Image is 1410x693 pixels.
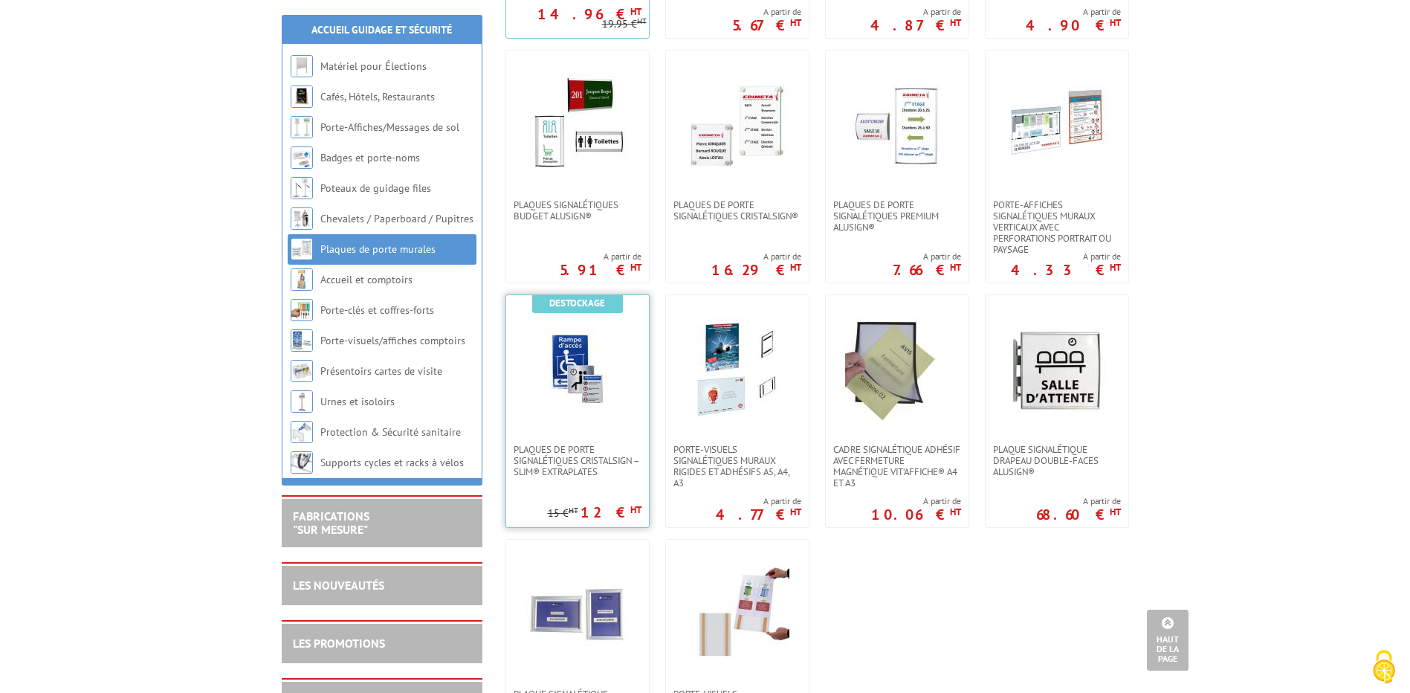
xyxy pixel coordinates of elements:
[1365,648,1403,686] img: Cookies (fenêtre modale)
[320,425,461,439] a: Protection & Sécurité sanitaire
[320,273,413,286] a: Accueil et comptoirs
[569,505,578,515] sup: HT
[870,6,961,18] span: A partir de
[291,177,313,199] img: Poteaux de guidage files
[893,265,961,274] p: 7.66 €
[833,444,961,489] span: Cadre signalétique adhésif avec fermeture magnétique VIT’AFFICHE® A4 et A3
[1036,510,1121,519] p: 68.60 €
[1005,318,1109,422] img: PLAQUE SIGNALÉTIQUE DRAPEAU DOUBLE-FACES ALUSIGN®
[293,636,385,651] a: LES PROMOTIONS
[549,297,605,309] b: Destockage
[845,318,949,422] img: Cadre signalétique adhésif avec fermeture magnétique VIT’AFFICHE® A4 et A3
[560,251,641,262] span: A partir de
[320,120,459,134] a: Porte-Affiches/Messages de sol
[950,506,961,518] sup: HT
[320,334,465,347] a: Porte-visuels/affiches comptoirs
[293,578,384,593] a: LES NOUVEAUTÉS
[291,329,313,352] img: Porte-visuels/affiches comptoirs
[630,503,641,516] sup: HT
[1110,16,1121,29] sup: HT
[320,456,464,469] a: Supports cycles et racks à vélos
[320,303,434,317] a: Porte-clés et coffres-forts
[673,444,801,489] span: Porte-visuels signalétiques muraux rigides et adhésifs A5, A4, A3
[293,509,369,537] a: FABRICATIONS"Sur Mesure"
[1036,495,1121,507] span: A partir de
[320,59,427,73] a: Matériel pour Élections
[1005,73,1109,177] img: Porte-affiches signalétiques muraux verticaux avec perforations portrait ou paysage
[320,90,435,103] a: Cafés, Hôtels, Restaurants
[320,395,395,408] a: Urnes et isoloirs
[320,181,431,195] a: Poteaux de guidage files
[1110,261,1121,274] sup: HT
[514,444,641,477] span: Plaques de porte signalétiques CristalSign – Slim® extraplates
[291,390,313,413] img: Urnes et isoloirs
[993,199,1121,255] span: Porte-affiches signalétiques muraux verticaux avec perforations portrait ou paysage
[630,261,641,274] sup: HT
[1011,265,1121,274] p: 4.33 €
[291,116,313,138] img: Porte-Affiches/Messages de sol
[311,23,452,36] a: Accueil Guidage et Sécurité
[291,299,313,321] img: Porte-clés et coffres-forts
[673,199,801,222] span: Plaques de porte signalétiques CristalSign®
[986,444,1128,477] a: PLAQUE SIGNALÉTIQUE DRAPEAU DOUBLE-FACES ALUSIGN®
[826,444,968,489] a: Cadre signalétique adhésif avec fermeture magnétique VIT’AFFICHE® A4 et A3
[790,16,801,29] sup: HT
[950,261,961,274] sup: HT
[1110,506,1121,518] sup: HT
[790,506,801,518] sup: HT
[291,238,313,260] img: Plaques de porte murales
[1358,642,1410,693] button: Cookies (fenêtre modale)
[711,251,801,262] span: A partir de
[320,212,473,225] a: Chevalets / Paperboard / Pupitres
[506,199,649,222] a: Plaques Signalétiques Budget AluSign®
[291,55,313,77] img: Matériel pour Élections
[871,495,961,507] span: A partir de
[666,199,809,222] a: Plaques de porte signalétiques CristalSign®
[1011,251,1121,262] span: A partir de
[666,444,809,489] a: Porte-visuels signalétiques muraux rigides et adhésifs A5, A4, A3
[845,73,949,177] img: Plaques de porte signalétiques Premium AluSign®
[986,199,1128,255] a: Porte-affiches signalétiques muraux verticaux avec perforations portrait ou paysage
[826,199,968,233] a: Plaques de porte signalétiques Premium AluSign®
[320,242,436,256] a: Plaques de porte murales
[950,16,961,29] sup: HT
[1026,21,1121,30] p: 4.90 €
[790,261,801,274] sup: HT
[637,16,647,26] sup: HT
[581,508,641,517] p: 12 €
[525,562,630,666] img: Plaque signalétique drapeau Visu-Clic®
[870,21,961,30] p: 4.87 €
[716,495,801,507] span: A partir de
[871,510,961,519] p: 10.06 €
[291,268,313,291] img: Accueil et comptoirs
[685,318,789,422] img: Porte-visuels signalétiques muraux rigides et adhésifs A5, A4, A3
[560,265,641,274] p: 5.91 €
[291,421,313,443] img: Protection & Sécurité sanitaire
[833,199,961,233] span: Plaques de porte signalétiques Premium AluSign®
[291,86,313,108] img: Cafés, Hôtels, Restaurants
[732,6,801,18] span: A partir de
[291,360,313,382] img: Présentoirs cartes de visite
[291,146,313,169] img: Badges et porte-noms
[525,318,630,422] img: Plaques de porte signalétiques CristalSign – Slim® extraplates
[716,510,801,519] p: 4.77 €
[685,73,789,177] img: Plaques de porte signalétiques CristalSign®
[506,444,649,477] a: Plaques de porte signalétiques CristalSign – Slim® extraplates
[537,10,641,19] p: 14.96 €
[1147,610,1189,671] a: Haut de la page
[630,5,641,18] sup: HT
[711,265,801,274] p: 16.29 €
[291,451,313,474] img: Supports cycles et racks à vélos
[993,444,1121,477] span: PLAQUE SIGNALÉTIQUE DRAPEAU DOUBLE-FACES ALUSIGN®
[893,251,961,262] span: A partir de
[514,199,641,222] span: Plaques Signalétiques Budget AluSign®
[685,562,789,666] img: Porte-visuels signalétiques adhésifs éco
[320,364,442,378] a: Présentoirs cartes de visite
[320,151,420,164] a: Badges et porte-noms
[602,19,647,30] p: 19.95 €
[732,21,801,30] p: 5.67 €
[548,508,578,519] p: 15 €
[291,207,313,230] img: Chevalets / Paperboard / Pupitres
[525,73,630,177] img: Plaques Signalétiques Budget AluSign®
[1026,6,1121,18] span: A partir de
